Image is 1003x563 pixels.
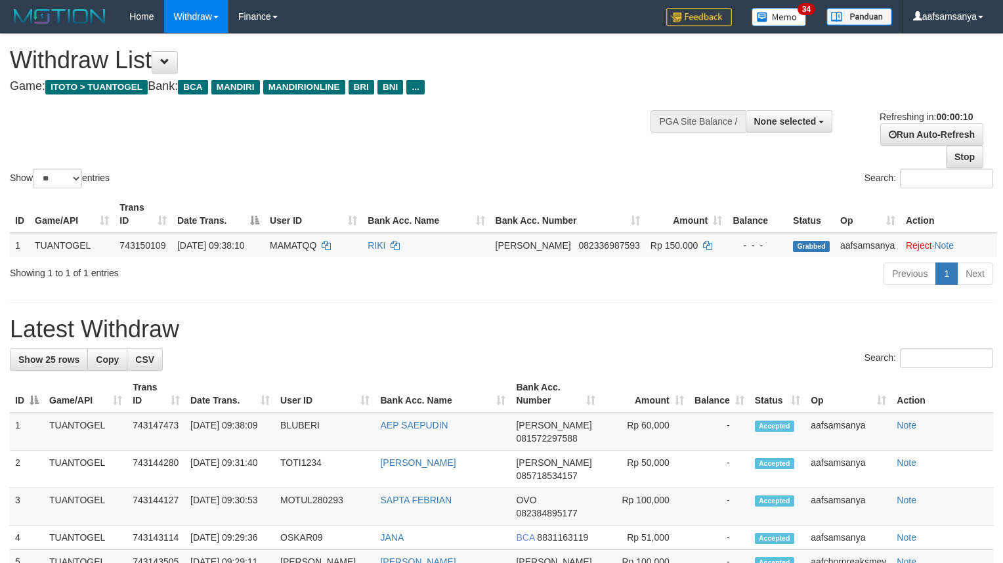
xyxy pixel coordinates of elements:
td: aafsamsanya [805,451,891,488]
td: TUANTOGEL [30,233,114,257]
td: [DATE] 09:30:53 [185,488,275,526]
td: · [901,233,997,257]
span: None selected [754,116,817,127]
th: User ID: activate to sort column ascending [265,196,362,233]
div: PGA Site Balance / [651,110,745,133]
span: [PERSON_NAME] [516,457,591,468]
h1: Latest Withdraw [10,316,993,343]
span: CSV [135,354,154,365]
td: [DATE] 09:31:40 [185,451,275,488]
img: MOTION_logo.png [10,7,110,26]
th: Bank Acc. Number: activate to sort column ascending [490,196,645,233]
a: Reject [906,240,932,251]
img: Feedback.jpg [666,8,732,26]
img: panduan.png [826,8,892,26]
h1: Withdraw List [10,47,656,73]
th: ID: activate to sort column descending [10,375,44,413]
div: - - - [733,239,782,252]
td: 4 [10,526,44,550]
input: Search: [900,169,993,188]
span: Copy 082336987593 to clipboard [578,240,639,251]
a: AEP SAEPUDIN [380,420,448,430]
th: Amount: activate to sort column ascending [645,196,727,233]
th: Status [788,196,835,233]
a: JANA [380,532,404,543]
td: - [689,526,750,550]
a: Show 25 rows [10,348,88,371]
th: Trans ID: activate to sort column ascending [127,375,185,413]
th: ID [10,196,30,233]
th: Op: activate to sort column ascending [835,196,901,233]
span: OVO [516,495,536,505]
td: BLUBERI [275,413,375,451]
td: - [689,451,750,488]
span: Copy 085718534157 to clipboard [516,470,577,481]
a: Note [897,532,916,543]
a: Note [897,495,916,505]
td: aafsamsanya [805,526,891,550]
input: Search: [900,348,993,368]
span: Accepted [755,533,794,544]
span: Show 25 rows [18,354,79,365]
span: MANDIRI [211,80,260,94]
span: Copy [96,354,119,365]
td: [DATE] 09:29:36 [185,526,275,550]
th: Balance: activate to sort column ascending [689,375,750,413]
th: Trans ID: activate to sort column ascending [114,196,172,233]
th: Game/API: activate to sort column ascending [44,375,127,413]
th: Bank Acc. Number: activate to sort column ascending [511,375,601,413]
a: Copy [87,348,127,371]
td: - [689,413,750,451]
label: Search: [864,348,993,368]
th: Date Trans.: activate to sort column ascending [185,375,275,413]
td: aafsamsanya [805,413,891,451]
td: 743144280 [127,451,185,488]
td: aafsamsanya [805,488,891,526]
td: Rp 50,000 [601,451,689,488]
h4: Game: Bank: [10,80,656,93]
a: RIKI [368,240,385,251]
div: Showing 1 to 1 of 1 entries [10,261,408,280]
td: 1 [10,413,44,451]
th: Bank Acc. Name: activate to sort column ascending [362,196,490,233]
a: Previous [884,262,936,285]
span: MAMATQQ [270,240,316,251]
a: Note [897,457,916,468]
span: [PERSON_NAME] [496,240,571,251]
label: Show entries [10,169,110,188]
span: BRI [349,80,374,94]
th: Date Trans.: activate to sort column descending [172,196,265,233]
th: Bank Acc. Name: activate to sort column ascending [375,375,511,413]
a: Note [897,420,916,430]
span: Refreshing in: [880,112,973,122]
td: 2 [10,451,44,488]
td: OSKAR09 [275,526,375,550]
span: Accepted [755,458,794,469]
span: Rp 150.000 [651,240,698,251]
span: Accepted [755,495,794,507]
td: TUANTOGEL [44,413,127,451]
span: ... [406,80,424,94]
th: Action [901,196,997,233]
span: 34 [798,3,815,15]
span: Copy 081572297588 to clipboard [516,433,577,444]
span: 743150109 [119,240,165,251]
span: Copy 082384895177 to clipboard [516,508,577,518]
span: BNI [377,80,403,94]
td: 743144127 [127,488,185,526]
a: Stop [946,146,983,168]
td: 1 [10,233,30,257]
a: 1 [935,262,958,285]
span: MANDIRIONLINE [263,80,345,94]
th: User ID: activate to sort column ascending [275,375,375,413]
span: [PERSON_NAME] [516,420,591,430]
td: MOTUL280293 [275,488,375,526]
a: Run Auto-Refresh [880,123,983,146]
td: TOTI1234 [275,451,375,488]
span: Grabbed [793,241,830,252]
td: 3 [10,488,44,526]
th: Game/API: activate to sort column ascending [30,196,114,233]
td: TUANTOGEL [44,488,127,526]
th: Op: activate to sort column ascending [805,375,891,413]
td: TUANTOGEL [44,526,127,550]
